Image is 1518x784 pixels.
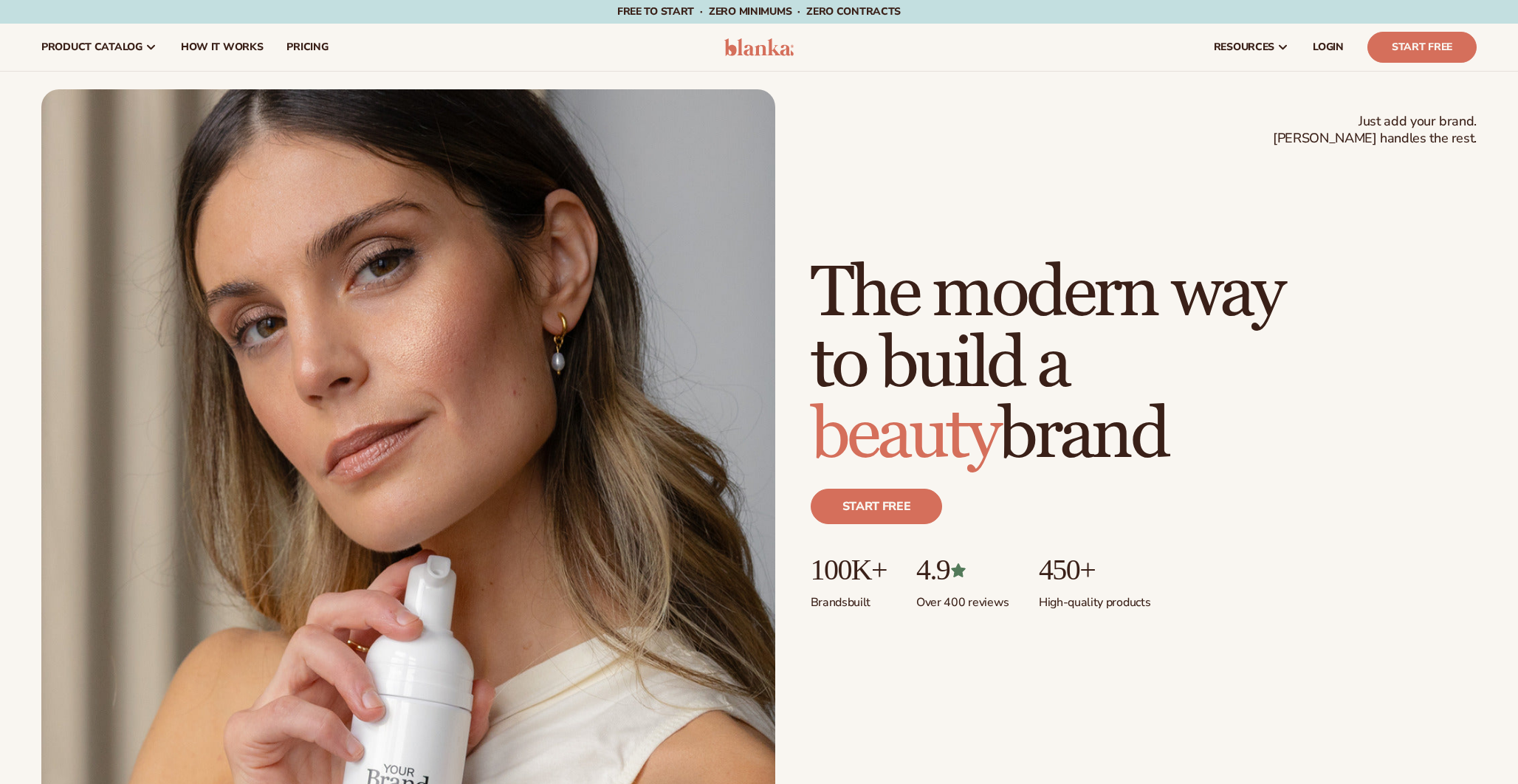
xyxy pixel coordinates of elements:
span: beauty [811,392,998,478]
a: pricing [275,24,340,71]
a: product catalog [30,24,169,71]
a: LOGIN [1301,24,1356,71]
a: Start Free [1367,32,1477,63]
span: Just add your brand. [PERSON_NAME] handles the rest. [1273,113,1477,148]
span: resources [1214,41,1274,53]
a: resources [1202,24,1301,71]
span: Free to start · ZERO minimums · ZERO contracts [617,4,901,18]
img: logo [724,38,794,56]
p: 450+ [1039,554,1150,586]
span: How It Works [181,41,264,53]
span: pricing [286,41,328,53]
a: Start free [811,489,943,524]
p: 4.9 [916,554,1009,586]
h1: The modern way to build a brand [811,258,1283,471]
span: LOGIN [1313,41,1344,53]
p: Over 400 reviews [916,586,1009,611]
p: 100K+ [811,554,887,586]
p: Brands built [811,586,887,611]
p: High-quality products [1039,586,1150,611]
a: How It Works [169,24,275,71]
span: product catalog [41,41,142,53]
